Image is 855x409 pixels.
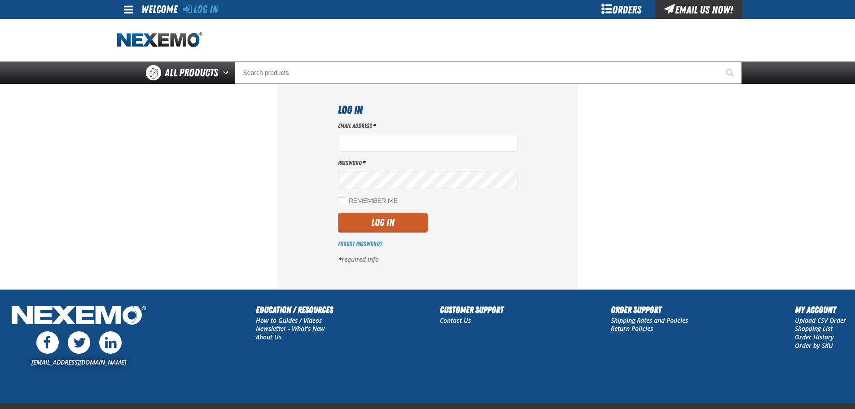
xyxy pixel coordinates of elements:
[117,32,202,48] img: Nexemo logo
[31,358,126,366] a: [EMAIL_ADDRESS][DOMAIN_NAME]
[256,303,333,317] h2: Education / Resources
[9,303,149,330] img: Nexemo Logo
[256,316,322,325] a: How to Guides / Videos
[338,159,517,167] label: Password
[256,333,281,341] a: About Us
[795,303,846,317] h2: My Account
[338,102,517,118] h1: Log In
[611,316,688,325] a: Shipping Rates and Policies
[795,333,834,341] a: Order History
[611,303,688,317] h2: Order Support
[795,341,833,350] a: Order by SKU
[338,213,428,233] button: Log In
[795,316,846,325] a: Upload CSV Order
[220,62,235,84] button: Open All Products pages
[611,324,653,333] a: Return Policies
[440,303,504,317] h2: Customer Support
[795,324,833,333] a: Shopping List
[338,197,345,204] input: Remember Me
[338,255,517,264] p: required info
[183,3,218,16] a: Log In
[256,324,325,333] a: Newsletter - What's New
[165,65,218,81] span: All Products
[719,62,742,84] button: Start Searching
[440,316,471,325] a: Contact Us
[338,122,517,130] label: Email Address
[338,197,398,206] label: Remember Me
[235,62,742,84] input: Search
[338,240,382,247] a: Forgot Password?
[117,32,202,48] a: Home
